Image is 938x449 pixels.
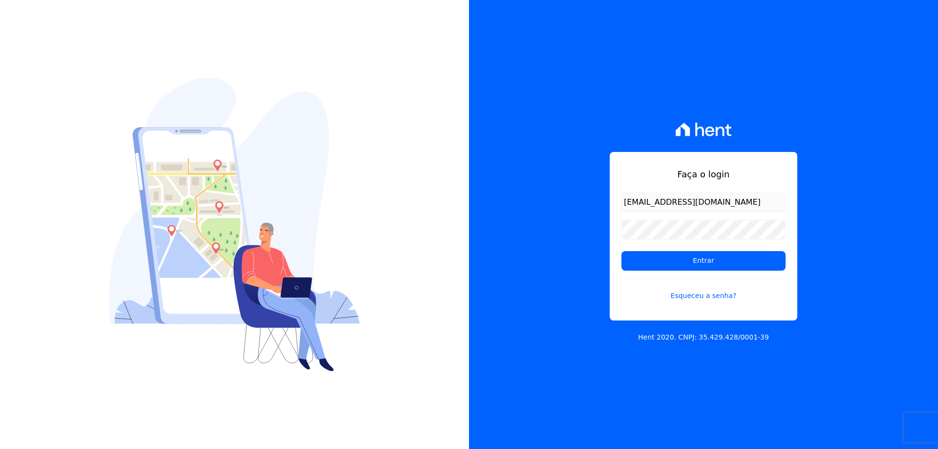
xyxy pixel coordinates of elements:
[109,78,360,371] img: Login
[621,278,786,301] a: Esqueceu a senha?
[621,168,786,181] h1: Faça o login
[621,192,786,212] input: Email
[621,251,786,271] input: Entrar
[638,332,769,342] p: Hent 2020. CNPJ: 35.429.428/0001-39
